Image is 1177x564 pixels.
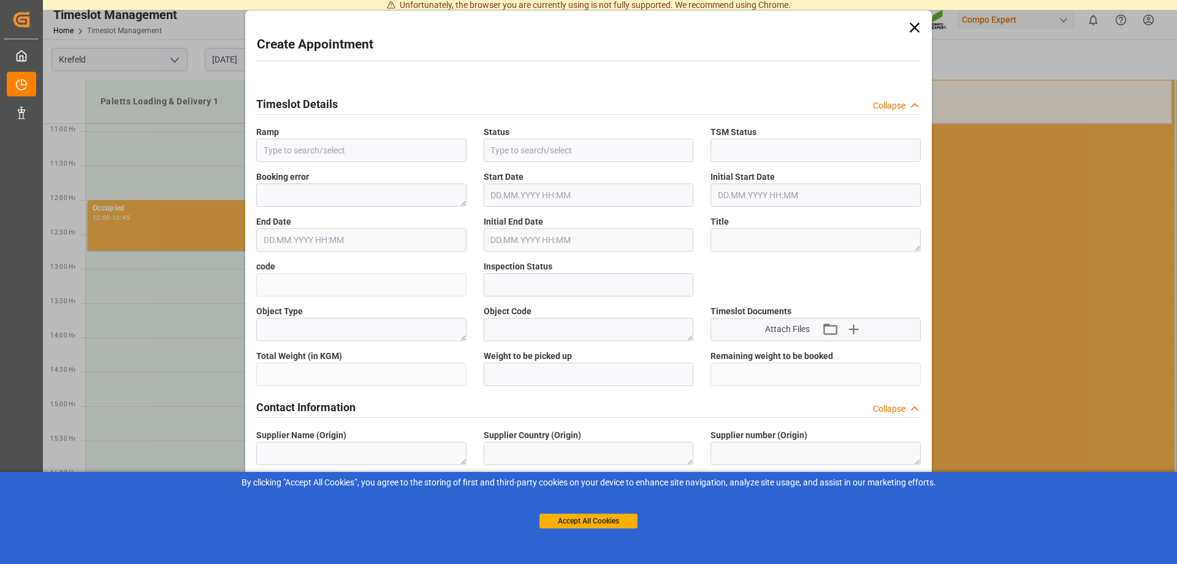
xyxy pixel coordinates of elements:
[710,183,921,207] input: DD.MM.YYYY HH:MM
[484,215,543,228] span: Initial End Date
[9,476,1168,489] div: By clicking "Accept All Cookies”, you agree to the storing of first and third-party cookies on yo...
[256,139,467,162] input: Type to search/select
[710,429,807,442] span: Supplier number (Origin)
[256,399,356,415] h2: Contact Information
[256,171,309,183] span: Booking error
[256,429,346,442] span: Supplier Name (Origin)
[484,171,524,183] span: Start Date
[710,171,775,183] span: Initial Start Date
[484,429,581,442] span: Supplier Country (Origin)
[484,305,531,318] span: Object Code
[256,350,342,363] span: Total Weight (in KGM)
[256,228,467,252] input: DD.MM.YYYY HH:MM
[484,126,509,139] span: Status
[484,260,552,273] span: Inspection Status
[710,215,729,228] span: Title
[256,96,338,112] h2: Timeslot Details
[256,260,275,273] span: code
[765,323,810,336] span: Attach Files
[256,215,291,228] span: End Date
[484,139,694,162] input: Type to search/select
[539,514,638,528] button: Accept All Cookies
[484,228,694,252] input: DD.MM.YYYY HH:MM
[873,99,905,112] div: Collapse
[256,126,279,139] span: Ramp
[710,126,756,139] span: TSM Status
[484,350,572,363] span: Weight to be picked up
[257,35,373,55] h2: Create Appointment
[256,305,303,318] span: Object Type
[873,403,905,415] div: Collapse
[710,350,833,363] span: Remaining weight to be booked
[484,183,694,207] input: DD.MM.YYYY HH:MM
[710,305,791,318] span: Timeslot Documents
